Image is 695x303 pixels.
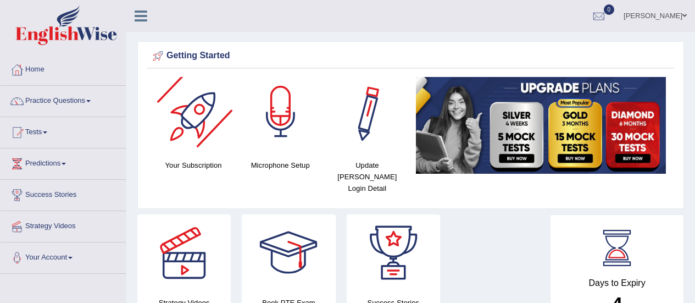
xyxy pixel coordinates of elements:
span: 0 [604,4,615,15]
h4: Update [PERSON_NAME] Login Detail [329,159,405,194]
div: Getting Started [150,48,671,64]
a: Your Account [1,243,126,270]
a: Predictions [1,148,126,176]
a: Success Stories [1,180,126,207]
a: Home [1,54,126,82]
h4: Microphone Setup [242,159,318,171]
a: Tests [1,117,126,145]
a: Practice Questions [1,86,126,113]
img: small5.jpg [416,77,666,174]
h4: Your Subscription [155,159,231,171]
h4: Days to Expiry [563,278,671,288]
a: Strategy Videos [1,211,126,239]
